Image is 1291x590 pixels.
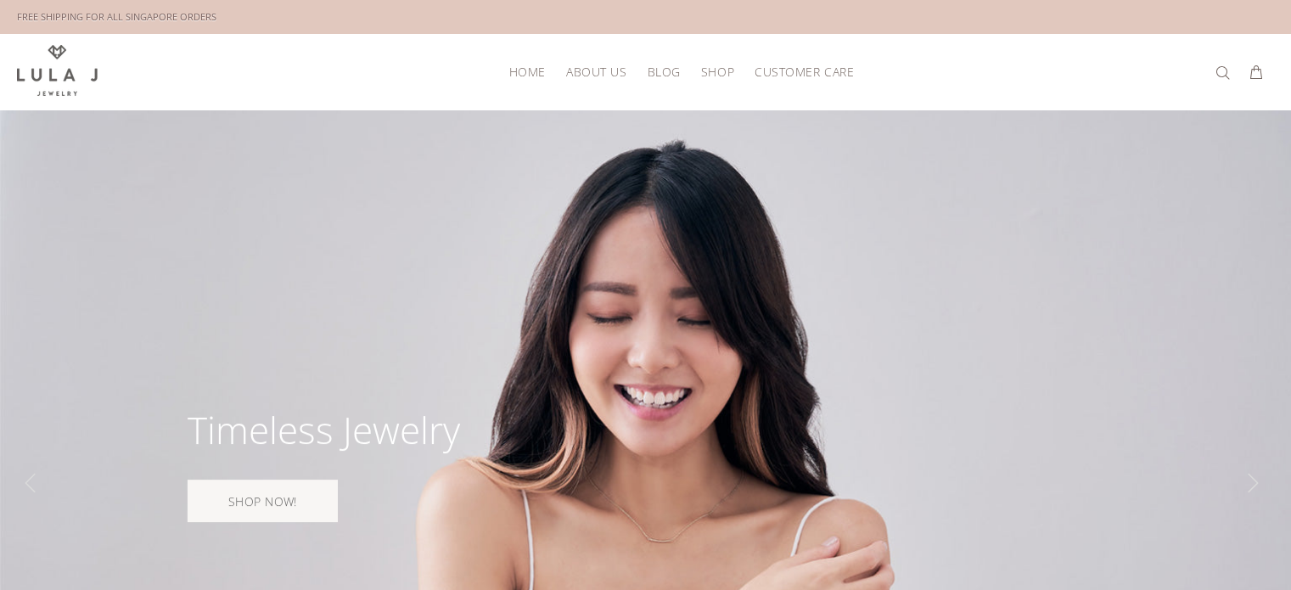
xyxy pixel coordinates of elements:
a: HOME [499,59,556,85]
a: SHOP NOW! [187,480,337,522]
span: Shop [701,65,734,78]
a: Shop [691,59,744,85]
div: Timeless Jewelry [187,411,459,448]
span: HOME [509,65,546,78]
span: Customer Care [755,65,854,78]
a: About Us [556,59,637,85]
a: Blog [637,59,690,85]
div: FREE SHIPPING FOR ALL SINGAPORE ORDERS [17,8,216,26]
span: About Us [566,65,626,78]
a: Customer Care [744,59,854,85]
span: Blog [647,65,680,78]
